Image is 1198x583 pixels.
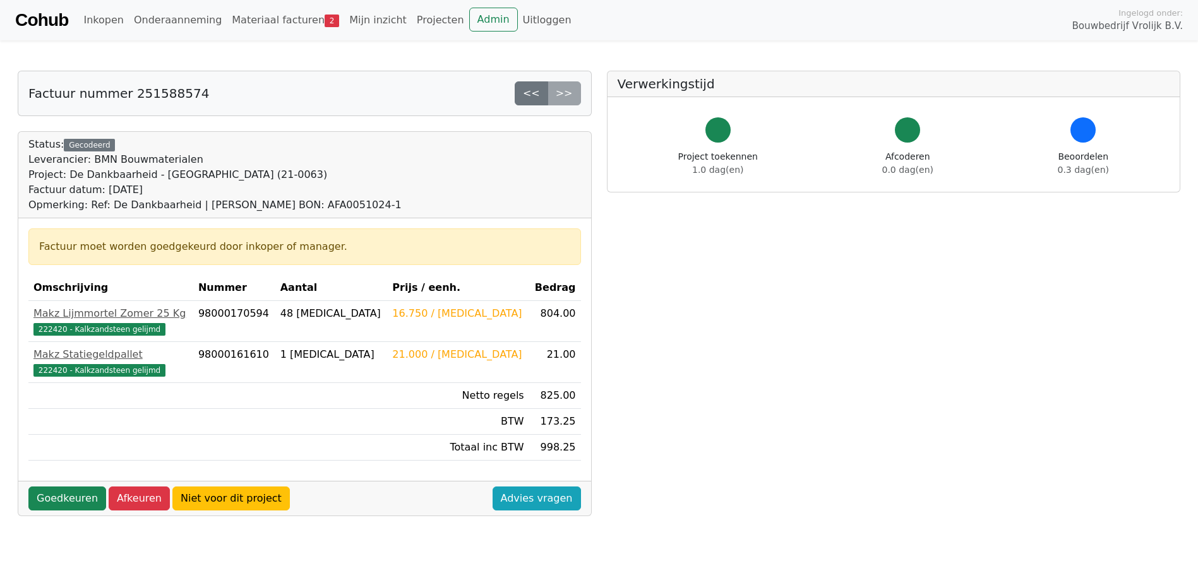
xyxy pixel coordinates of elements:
td: 98000170594 [193,301,275,342]
span: 0.3 dag(en) [1058,165,1109,175]
th: Bedrag [529,275,581,301]
span: 0.0 dag(en) [882,165,933,175]
td: 98000161610 [193,342,275,383]
div: Afcoderen [882,150,933,177]
th: Nummer [193,275,275,301]
span: 2 [325,15,339,27]
td: Netto regels [387,383,529,409]
div: 16.750 / [MEDICAL_DATA] [392,306,524,321]
td: 804.00 [529,301,581,342]
th: Omschrijving [28,275,193,301]
a: Onderaanneming [129,8,227,33]
div: Gecodeerd [64,139,115,151]
td: 825.00 [529,383,581,409]
a: Makz Lijmmortel Zomer 25 Kg222420 - Kalkzandsteen gelijmd [33,306,188,336]
h5: Factuur nummer 251588574 [28,86,209,101]
th: Prijs / eenh. [387,275,529,301]
div: Project: De Dankbaarheid - [GEOGRAPHIC_DATA] (21-0063) [28,167,402,182]
div: Project toekennen [678,150,758,177]
td: Totaal inc BTW [387,435,529,461]
td: 998.25 [529,435,581,461]
div: 1 [MEDICAL_DATA] [280,347,383,362]
span: 1.0 dag(en) [692,165,743,175]
a: Advies vragen [493,486,581,510]
span: 222420 - Kalkzandsteen gelijmd [33,323,165,336]
th: Aantal [275,275,388,301]
span: 222420 - Kalkzandsteen gelijmd [33,364,165,377]
div: 48 [MEDICAL_DATA] [280,306,383,321]
span: Ingelogd onder: [1118,7,1183,19]
a: Niet voor dit project [172,486,290,510]
div: Opmerking: Ref: De Dankbaarheid | [PERSON_NAME] BON: AFA0051024-1 [28,197,402,213]
h5: Verwerkingstijd [618,76,1170,91]
a: Goedkeuren [28,486,106,510]
a: Inkopen [78,8,128,33]
div: Factuur datum: [DATE] [28,182,402,197]
a: Projecten [412,8,469,33]
td: 21.00 [529,342,581,383]
a: Afkeuren [109,486,170,510]
div: 21.000 / [MEDICAL_DATA] [392,347,524,362]
td: 173.25 [529,409,581,435]
div: Beoordelen [1058,150,1109,177]
div: Leverancier: BMN Bouwmaterialen [28,152,402,167]
a: Mijn inzicht [344,8,412,33]
a: << [515,81,548,105]
a: Uitloggen [518,8,577,33]
a: Admin [469,8,518,32]
span: Bouwbedrijf Vrolijk B.V. [1072,19,1183,33]
a: Makz Statiegeldpallet222420 - Kalkzandsteen gelijmd [33,347,188,377]
td: BTW [387,409,529,435]
div: Makz Lijmmortel Zomer 25 Kg [33,306,188,321]
div: Status: [28,137,402,213]
div: Makz Statiegeldpallet [33,347,188,362]
a: Materiaal facturen2 [227,8,344,33]
a: Cohub [15,5,68,35]
div: Factuur moet worden goedgekeurd door inkoper of manager. [39,239,570,254]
